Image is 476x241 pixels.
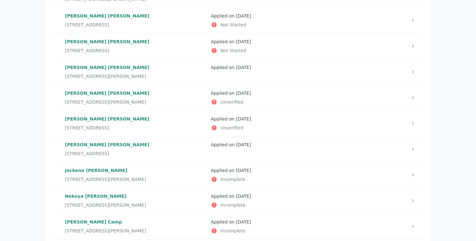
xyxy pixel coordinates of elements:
p: Jockeno [PERSON_NAME] [65,167,206,174]
p: [PERSON_NAME] [PERSON_NAME] [65,38,206,45]
p: Applied on [211,193,352,199]
time: [DATE] [236,168,251,173]
a: Nekoya [PERSON_NAME][STREET_ADDRESS][PERSON_NAME]Applied on [DATE]Incomplete [52,188,424,213]
p: Unverified [211,99,352,105]
time: [DATE] [236,116,251,121]
a: [PERSON_NAME] [PERSON_NAME][STREET_ADDRESS][PERSON_NAME]Applied on [DATE]Unverified [52,85,424,110]
time: [DATE] [236,39,251,44]
a: [PERSON_NAME] [PERSON_NAME][STREET_ADDRESS]Applied on [DATE]Not Started [52,8,424,33]
p: Incomplete [211,202,352,208]
span: [STREET_ADDRESS] [65,150,109,157]
p: Applied on [211,64,352,71]
a: Jockeno [PERSON_NAME][STREET_ADDRESS][PERSON_NAME]Applied on [DATE]Incomplete [52,162,424,188]
a: [PERSON_NAME] [PERSON_NAME][STREET_ADDRESS]Applied on [DATE]Not Started [52,33,424,59]
p: [PERSON_NAME] [PERSON_NAME] [65,64,206,71]
p: Applied on [211,13,352,19]
time: [DATE] [236,13,251,18]
p: Applied on [211,90,352,96]
span: [STREET_ADDRESS][PERSON_NAME] [65,228,146,234]
p: [PERSON_NAME] [PERSON_NAME] [65,141,206,148]
p: Incomplete [211,176,352,182]
time: [DATE] [236,65,251,70]
span: [STREET_ADDRESS][PERSON_NAME] [65,99,146,105]
p: [PERSON_NAME] [PERSON_NAME] [65,90,206,96]
a: [PERSON_NAME] Camp[STREET_ADDRESS][PERSON_NAME]Applied on [DATE]Incomplete [52,214,424,239]
a: [PERSON_NAME] [PERSON_NAME][STREET_ADDRESS]Applied on [DATE] [52,136,424,162]
a: [PERSON_NAME] [PERSON_NAME][STREET_ADDRESS]Applied on [DATE]Unverified [52,111,424,136]
time: [DATE] [236,91,251,96]
p: Nekoya [PERSON_NAME] [65,193,206,199]
span: [STREET_ADDRESS] [65,22,109,28]
p: [PERSON_NAME] [PERSON_NAME] [65,116,206,122]
p: Applied on [211,167,352,174]
p: Applied on [211,38,352,45]
time: [DATE] [236,194,251,199]
time: [DATE] [236,142,251,147]
span: [STREET_ADDRESS] [65,47,109,54]
a: [PERSON_NAME] [PERSON_NAME][STREET_ADDRESS][PERSON_NAME]Applied on [DATE] [52,59,424,85]
span: [STREET_ADDRESS][PERSON_NAME] [65,176,146,182]
p: Applied on [211,116,352,122]
p: Applied on [211,219,352,225]
p: Unverified [211,125,352,131]
p: Applied on [211,141,352,148]
p: Incomplete [211,228,352,234]
p: [PERSON_NAME] Camp [65,219,206,225]
span: [STREET_ADDRESS] [65,125,109,131]
p: [PERSON_NAME] [PERSON_NAME] [65,13,206,19]
span: [STREET_ADDRESS][PERSON_NAME] [65,73,146,79]
p: Not Started [211,47,352,54]
p: Not Started [211,22,352,28]
span: [STREET_ADDRESS][PERSON_NAME] [65,202,146,208]
time: [DATE] [236,219,251,224]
